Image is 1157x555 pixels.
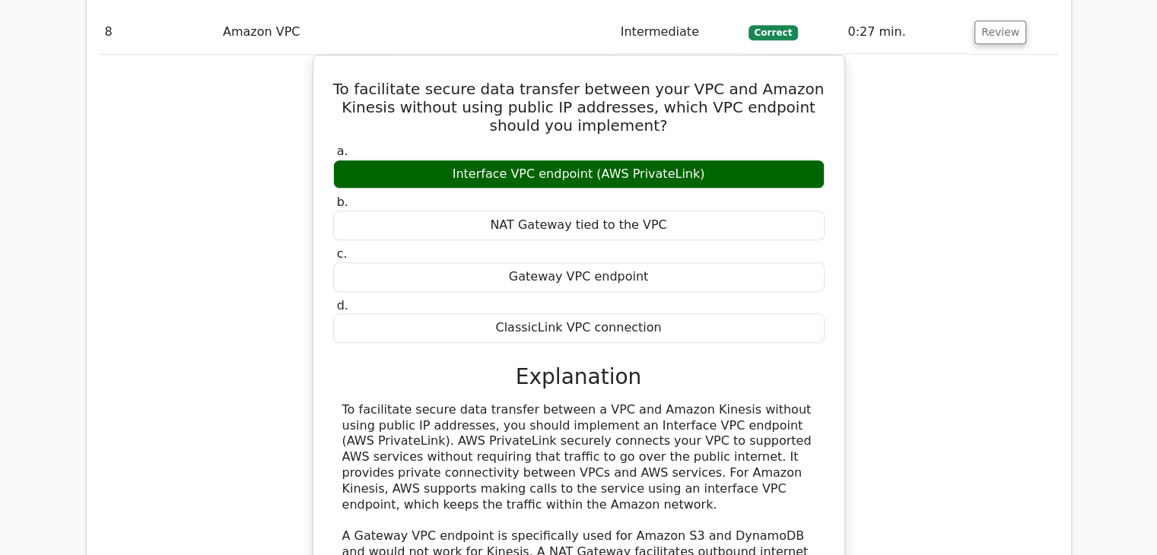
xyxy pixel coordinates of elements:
td: Amazon VPC [217,11,615,54]
button: Review [974,21,1026,44]
td: 8 [99,11,217,54]
td: Intermediate [615,11,742,54]
div: ClassicLink VPC connection [333,313,825,343]
span: d. [337,298,348,312]
div: NAT Gateway tied to the VPC [333,211,825,240]
div: Gateway VPC endpoint [333,262,825,292]
div: Interface VPC endpoint (AWS PrivateLink) [333,160,825,189]
td: 0:27 min. [841,11,968,54]
h5: To facilitate secure data transfer between your VPC and Amazon Kinesis without using public IP ad... [332,80,826,135]
span: b. [337,195,348,209]
h3: Explanation [342,364,815,390]
span: Correct [749,25,798,40]
span: c. [337,246,348,261]
span: a. [337,144,348,158]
